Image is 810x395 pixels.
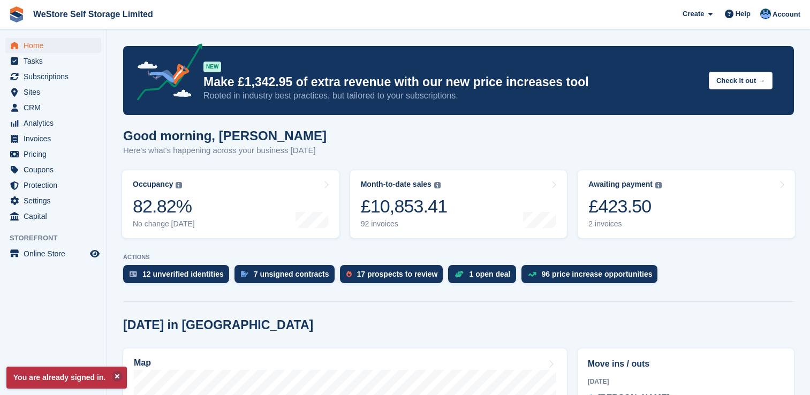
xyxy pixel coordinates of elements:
div: Occupancy [133,180,173,189]
span: Online Store [24,246,88,261]
a: 12 unverified identities [123,265,234,288]
a: WeStore Self Storage Limited [29,5,157,23]
span: Tasks [24,54,88,69]
a: 96 price increase opportunities [521,265,663,288]
span: Capital [24,209,88,224]
div: 82.82% [133,195,195,217]
a: Month-to-date sales £10,853.41 92 invoices [350,170,567,238]
img: icon-info-grey-7440780725fd019a000dd9b08b2336e03edf1995a4989e88bcd33f0948082b44.svg [176,182,182,188]
div: 92 invoices [361,219,448,229]
div: 1 open deal [469,270,510,278]
a: Preview store [88,247,101,260]
span: Home [24,38,88,53]
a: Awaiting payment £423.50 2 invoices [578,170,795,238]
p: Here's what's happening across your business [DATE] [123,145,327,157]
a: 7 unsigned contracts [234,265,340,288]
a: 17 prospects to review [340,265,449,288]
a: menu [5,69,101,84]
img: verify_identity-adf6edd0f0f0b5bbfe63781bf79b02c33cf7c696d77639b501bdc392416b5a36.svg [130,271,137,277]
a: menu [5,85,101,100]
img: contract_signature_icon-13c848040528278c33f63329250d36e43548de30e8caae1d1a13099fd9432cc5.svg [241,271,248,277]
p: Make £1,342.95 of extra revenue with our new price increases tool [203,74,700,90]
div: 17 prospects to review [357,270,438,278]
h1: Good morning, [PERSON_NAME] [123,128,327,143]
img: price-adjustments-announcement-icon-8257ccfd72463d97f412b2fc003d46551f7dbcb40ab6d574587a9cd5c0d94... [128,43,203,104]
div: Month-to-date sales [361,180,432,189]
span: Account [773,9,800,20]
img: deal-1b604bf984904fb50ccaf53a9ad4b4a5d6e5aea283cecdc64d6e3604feb123c2.svg [455,270,464,278]
a: Occupancy 82.82% No change [DATE] [122,170,339,238]
h2: Map [134,358,151,368]
div: No change [DATE] [133,219,195,229]
span: Analytics [24,116,88,131]
span: Protection [24,178,88,193]
div: [DATE] [588,377,784,386]
a: menu [5,178,101,193]
div: £10,853.41 [361,195,448,217]
p: You are already signed in. [6,367,127,389]
div: Awaiting payment [588,180,653,189]
button: Check it out → [709,72,773,89]
a: menu [5,116,101,131]
div: 96 price increase opportunities [542,270,653,278]
p: Rooted in industry best practices, but tailored to your subscriptions. [203,90,700,102]
span: Storefront [10,233,107,244]
img: icon-info-grey-7440780725fd019a000dd9b08b2336e03edf1995a4989e88bcd33f0948082b44.svg [655,182,662,188]
a: menu [5,147,101,162]
span: Settings [24,193,88,208]
a: menu [5,162,101,177]
div: £423.50 [588,195,662,217]
div: NEW [203,62,221,72]
h2: Move ins / outs [588,358,784,370]
h2: [DATE] in [GEOGRAPHIC_DATA] [123,318,313,332]
div: 7 unsigned contracts [254,270,329,278]
span: Help [736,9,751,19]
span: Create [683,9,704,19]
div: 2 invoices [588,219,662,229]
a: menu [5,193,101,208]
div: 12 unverified identities [142,270,224,278]
img: Joanne Goff [760,9,771,19]
span: Coupons [24,162,88,177]
a: menu [5,209,101,224]
a: 1 open deal [448,265,521,288]
img: price_increase_opportunities-93ffe204e8149a01c8c9dc8f82e8f89637d9d84a8eef4429ea346261dce0b2c0.svg [528,272,536,277]
span: Pricing [24,147,88,162]
p: ACTIONS [123,254,794,261]
span: Sites [24,85,88,100]
a: menu [5,100,101,115]
a: menu [5,131,101,146]
a: menu [5,246,101,261]
img: icon-info-grey-7440780725fd019a000dd9b08b2336e03edf1995a4989e88bcd33f0948082b44.svg [434,182,441,188]
span: CRM [24,100,88,115]
a: menu [5,54,101,69]
span: Invoices [24,131,88,146]
span: Subscriptions [24,69,88,84]
img: prospect-51fa495bee0391a8d652442698ab0144808aea92771e9ea1ae160a38d050c398.svg [346,271,352,277]
img: stora-icon-8386f47178a22dfd0bd8f6a31ec36ba5ce8667c1dd55bd0f319d3a0aa187defe.svg [9,6,25,22]
a: menu [5,38,101,53]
